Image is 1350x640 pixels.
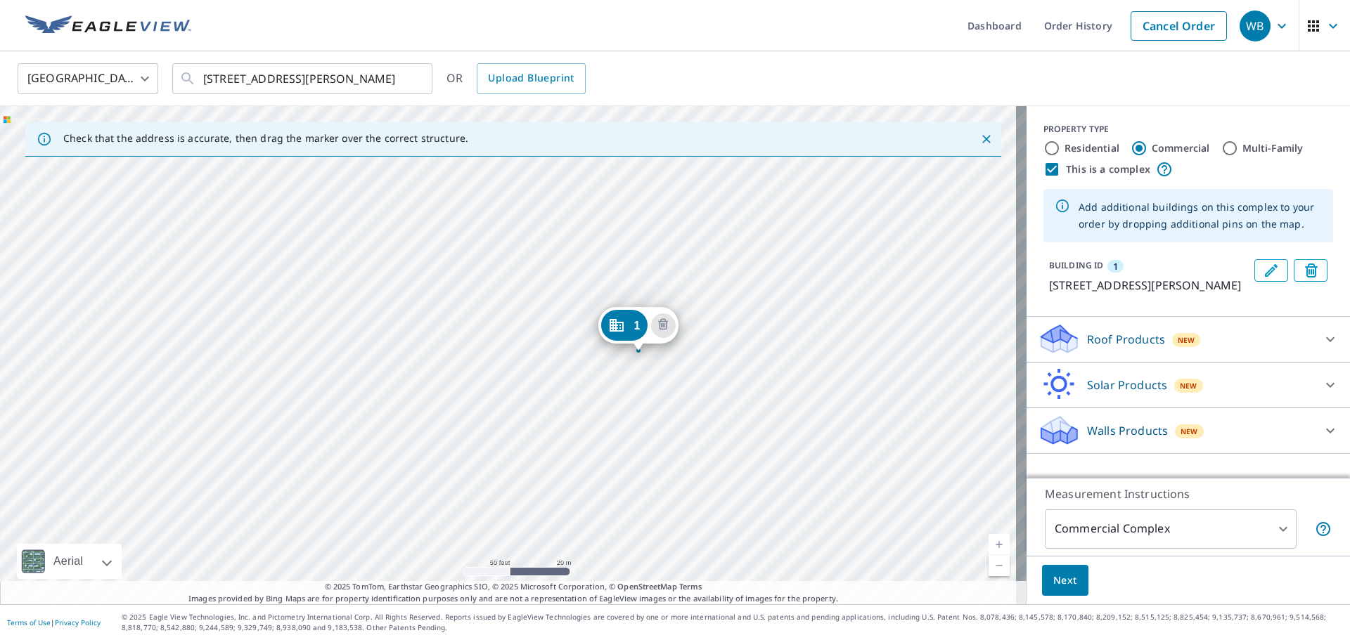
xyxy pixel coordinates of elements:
[1038,368,1339,402] div: Solar ProductsNew
[1053,572,1077,589] span: Next
[25,15,191,37] img: EV Logo
[1240,11,1271,41] div: WB
[203,59,404,98] input: Search by address or latitude-longitude
[1087,331,1165,348] p: Roof Products
[49,544,87,579] div: Aerial
[651,313,676,338] button: Delete building 1
[63,132,468,145] p: Check that the address is accurate, then drag the marker over the correct structure.
[1180,380,1197,391] span: New
[1066,162,1150,176] label: This is a complex
[7,618,101,627] p: |
[598,307,678,351] div: Dropped pin, building 1, Commercial property, 7252 Glen Hollow Ct Annandale, VA 22003
[325,581,702,593] span: © 2025 TomTom, Earthstar Geographics SIO, © 2025 Microsoft Corporation, ©
[1087,377,1167,393] p: Solar Products
[1079,193,1322,238] div: Add additional buildings on this complex to your order by dropping additional pins on the map.
[1049,277,1249,294] p: [STREET_ADDRESS][PERSON_NAME]
[1113,260,1118,273] span: 1
[1242,141,1304,155] label: Multi-Family
[1045,509,1297,549] div: Commercial Complex
[1038,414,1339,448] div: Walls ProductsNew
[634,320,640,331] span: 1
[1294,259,1327,282] button: Delete building 1
[18,59,158,98] div: [GEOGRAPHIC_DATA]
[1065,141,1119,155] label: Residential
[1038,322,1339,356] div: Roof ProductsNew
[1087,422,1168,439] p: Walls Products
[1049,259,1103,271] p: BUILDING ID
[122,612,1343,633] p: © 2025 Eagle View Technologies, Inc. and Pictometry International Corp. All Rights Reserved. Repo...
[1315,521,1332,537] span: Each building may require a separate measurement report; if so, your account will be billed per r...
[477,63,585,94] a: Upload Blueprint
[679,581,702,592] a: Terms
[989,555,1010,576] a: Current Level 19, Zoom Out
[446,63,586,94] div: OR
[1152,141,1210,155] label: Commercial
[7,618,51,627] a: Terms of Use
[1181,426,1198,437] span: New
[1043,123,1333,136] div: PROPERTY TYPE
[617,581,676,592] a: OpenStreetMap
[1131,11,1227,41] a: Cancel Order
[55,618,101,627] a: Privacy Policy
[488,70,574,87] span: Upload Blueprint
[17,544,122,579] div: Aerial
[1045,485,1332,502] p: Measurement Instructions
[1254,259,1288,282] button: Edit building 1
[989,534,1010,555] a: Current Level 19, Zoom In
[1178,334,1195,346] span: New
[977,130,996,148] button: Close
[1042,565,1088,596] button: Next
